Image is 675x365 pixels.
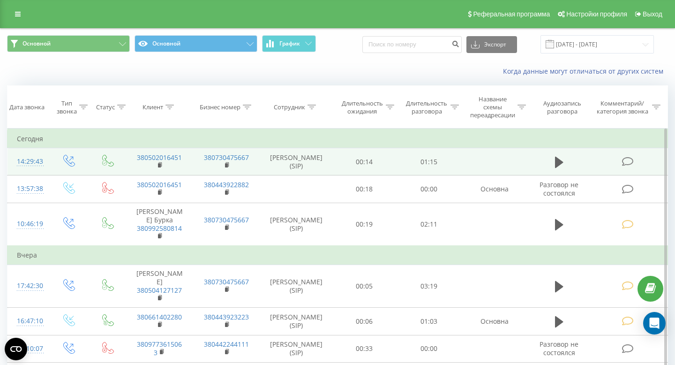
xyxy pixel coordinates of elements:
[260,335,332,362] td: [PERSON_NAME] (SIP)
[9,103,45,111] div: Дата звонка
[57,99,77,115] div: Тип звонка
[204,153,249,162] a: 380730475667
[7,35,130,52] button: Основной
[5,338,27,360] button: Open CMP widget
[137,312,182,321] a: 380661402280
[204,180,249,189] a: 380443922882
[137,153,182,162] a: 380502016451
[260,265,332,308] td: [PERSON_NAME] (SIP)
[466,36,517,53] button: Экспорт
[362,36,462,53] input: Поиск по номеру
[643,312,666,335] div: Open Intercom Messenger
[204,340,249,349] a: 380442244111
[397,203,461,246] td: 02:11
[126,265,193,308] td: [PERSON_NAME]
[17,340,39,358] div: 15:10:07
[397,265,461,308] td: 03:19
[537,99,588,115] div: Аудиозапись разговора
[7,246,668,265] td: Вчера
[204,277,249,286] a: 380730475667
[17,215,39,233] div: 10:46:19
[461,175,528,203] td: Основна
[260,203,332,246] td: [PERSON_NAME] (SIP)
[332,148,397,175] td: 00:14
[279,40,300,47] span: График
[142,103,163,111] div: Клиент
[260,308,332,335] td: [PERSON_NAME] (SIP)
[200,103,240,111] div: Бизнес номер
[17,152,39,171] div: 14:29:43
[405,99,448,115] div: Длительность разговора
[17,277,39,295] div: 17:42:30
[126,203,193,246] td: [PERSON_NAME] Бурка
[204,312,249,321] a: 380443923223
[540,340,578,357] span: Разговор не состоялся
[341,99,384,115] div: Длительность ожидания
[137,340,182,357] a: 3809773615063
[7,129,668,148] td: Сегодня
[260,148,332,175] td: [PERSON_NAME] (SIP)
[17,180,39,198] div: 13:57:38
[274,103,305,111] div: Сотрудник
[332,308,397,335] td: 00:06
[96,103,115,111] div: Статус
[137,224,182,233] a: 380992580814
[470,95,515,119] div: Название схемы переадресации
[503,67,668,76] a: Когда данные могут отличаться от других систем
[595,99,650,115] div: Комментарий/категория звонка
[643,10,662,18] span: Выход
[135,35,257,52] button: Основной
[332,203,397,246] td: 00:19
[22,40,51,47] span: Основной
[397,148,461,175] td: 01:15
[332,175,397,203] td: 00:18
[473,10,550,18] span: Реферальная программа
[262,35,316,52] button: График
[461,308,528,335] td: Основна
[566,10,627,18] span: Настройки профиля
[540,180,578,198] span: Разговор не состоялся
[332,335,397,362] td: 00:33
[332,265,397,308] td: 00:05
[137,286,182,295] a: 380504127127
[17,312,39,330] div: 16:47:10
[397,308,461,335] td: 01:03
[137,180,182,189] a: 380502016451
[397,335,461,362] td: 00:00
[397,175,461,203] td: 00:00
[204,215,249,224] a: 380730475667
